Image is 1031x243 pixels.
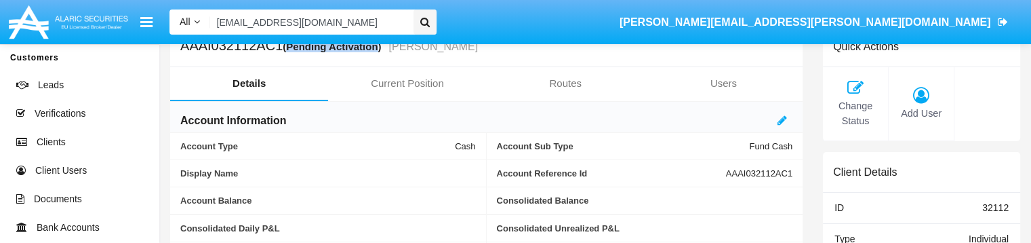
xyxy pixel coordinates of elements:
[7,2,130,42] img: Logo image
[455,141,475,151] span: Cash
[180,16,190,27] span: All
[749,141,792,151] span: Fund Cash
[497,195,793,206] span: Consolidated Balance
[180,39,478,54] h5: AAAI032112AC1
[497,168,726,179] span: Account Reference Id
[487,67,645,100] a: Routes
[37,221,100,235] span: Bank Accounts
[180,223,476,233] span: Consolidated Daily P&L
[497,223,793,233] span: Consolidated Unrealized P&L
[497,141,750,151] span: Account Sub Type
[833,166,897,179] h6: Client Details
[895,107,947,121] span: Add User
[34,192,82,206] span: Documents
[35,164,87,178] span: Client Users
[37,135,66,149] span: Clients
[180,195,476,206] span: Account Balance
[613,3,1014,41] a: [PERSON_NAME][EMAIL_ADDRESS][PERSON_NAME][DOMAIN_NAME]
[283,39,385,54] div: (Pending Activation)
[170,67,328,100] a: Details
[180,168,476,179] span: Display Name
[834,202,844,213] span: ID
[180,141,455,151] span: Account Type
[38,78,64,92] span: Leads
[210,10,409,35] input: Search
[645,67,803,100] a: Users
[328,67,486,100] a: Current Position
[386,41,479,52] small: [PERSON_NAME]
[620,16,991,28] span: [PERSON_NAME][EMAIL_ADDRESS][PERSON_NAME][DOMAIN_NAME]
[169,15,210,29] a: All
[982,202,1009,213] span: 32112
[726,168,792,179] span: AAAI032112AC1
[180,113,286,128] h6: Account Information
[833,40,899,53] h6: Quick Actions
[35,107,85,121] span: Verifications
[830,99,881,128] span: Change Status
